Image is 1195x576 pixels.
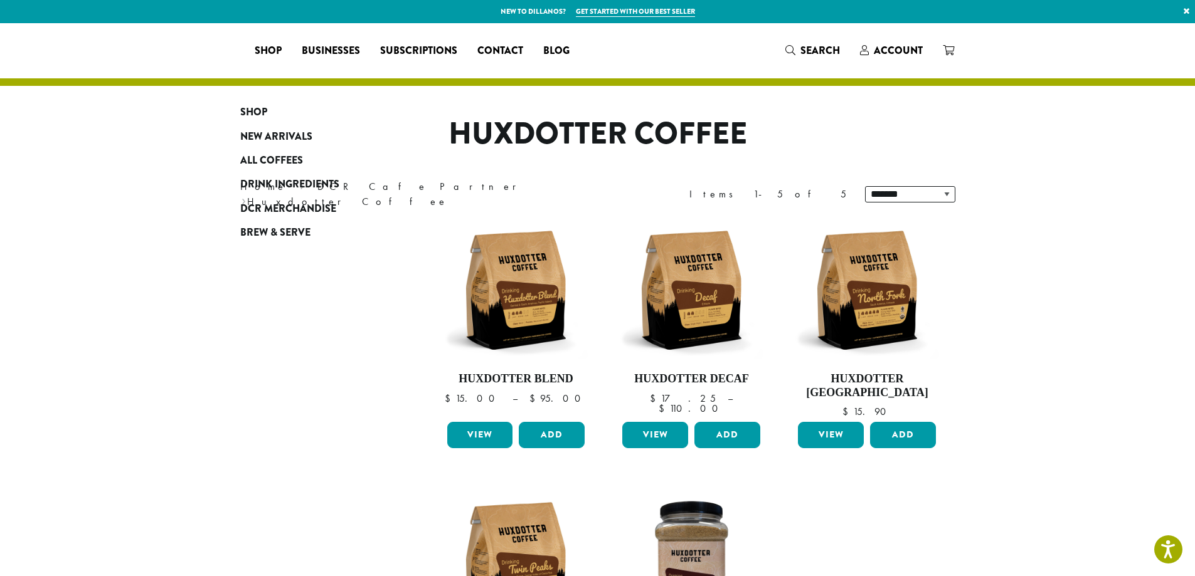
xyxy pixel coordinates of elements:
span: Businesses [302,43,360,59]
span: Contact [477,43,523,59]
a: DCR Merchandise [240,197,430,221]
span: – [728,392,733,405]
a: View [622,422,688,448]
a: Get started with our best seller [576,6,695,17]
span: Account [874,43,923,58]
span: Brew & Serve [240,225,311,241]
a: Shop [245,41,292,61]
bdi: 95.00 [529,392,587,405]
button: Add [694,422,760,448]
bdi: 17.25 [650,392,716,405]
img: Huxdotter-Coffee-North-Fork-12oz-Web.jpg [795,218,939,362]
span: $ [659,402,669,415]
h1: Huxdotter Coffee [231,116,965,152]
a: Shop [240,100,430,124]
a: Huxdotter Decaf [619,218,763,417]
span: $ [650,392,661,405]
a: All Coffees [240,149,430,172]
a: View [447,422,513,448]
span: All Coffees [240,153,303,169]
img: Huxdotter-Coffee-Huxdotter-Blend-12oz-Web.jpg [443,218,588,362]
span: $ [529,392,540,405]
span: Shop [255,43,282,59]
bdi: 110.00 [659,402,724,415]
span: New Arrivals [240,129,312,145]
a: Drink Ingredients [240,172,430,196]
span: Shop [240,105,267,120]
button: Add [519,422,585,448]
h4: Huxdotter [GEOGRAPHIC_DATA] [795,372,939,399]
bdi: 15.00 [445,392,501,405]
span: Drink Ingredients [240,177,339,192]
span: Subscriptions [380,43,457,59]
span: DCR Merchandise [240,201,336,217]
a: Brew & Serve [240,221,430,244]
span: Blog [543,43,570,59]
a: Huxdotter [GEOGRAPHIC_DATA] $15.90 [795,218,939,417]
h4: Huxdotter Blend [444,372,588,386]
span: Search [800,43,840,58]
img: Huxdotter-Coffee-Decaf-12oz-Web.jpg [619,218,763,362]
a: New Arrivals [240,124,430,148]
a: Huxdotter Blend [444,218,588,417]
bdi: 15.90 [842,405,892,418]
button: Add [870,422,936,448]
a: View [798,422,864,448]
a: Search [775,40,850,61]
div: Items 1-5 of 5 [689,187,846,202]
h4: Huxdotter Decaf [619,372,763,386]
span: – [513,392,518,405]
span: $ [842,405,853,418]
span: $ [445,392,455,405]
